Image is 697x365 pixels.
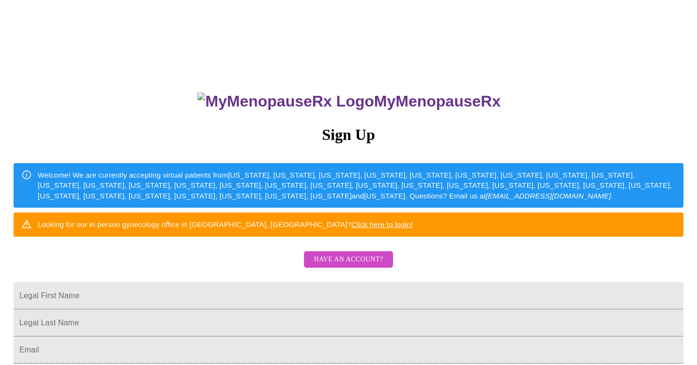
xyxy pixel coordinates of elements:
[38,215,413,233] div: Looking for our in person gynecology office in [GEOGRAPHIC_DATA], [GEOGRAPHIC_DATA]?
[197,92,374,110] img: MyMenopauseRx Logo
[314,254,383,266] span: Have an account?
[304,251,393,268] button: Have an account?
[38,166,676,205] div: Welcome! We are currently accepting virtual patients from [US_STATE], [US_STATE], [US_STATE], [US...
[15,92,684,110] h3: MyMenopauseRx
[486,192,611,200] em: [EMAIL_ADDRESS][DOMAIN_NAME]
[14,126,683,144] h3: Sign Up
[351,220,413,228] a: Click here to login!
[302,261,395,270] a: Have an account?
